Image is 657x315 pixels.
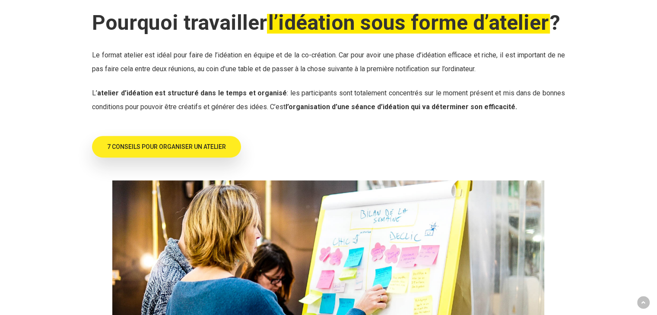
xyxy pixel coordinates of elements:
strong: Pourquoi travailler ? [92,10,560,35]
em: l’idéation sous forme d’atelier [267,10,550,35]
span: L’ : les participants sont totalement concentrés sur le moment présent et mis dans de bonnes cond... [92,89,565,111]
a: 7 CONSEILS POUR ORGANISER UN ATELIER [92,136,241,157]
span: 7 CONSEILS POUR ORGANISER UN ATELIER [107,142,226,151]
strong: atelier d’idéation est structuré dans le temps et organisé [97,89,287,97]
span: Le format atelier est idéal pour faire de l’idéation en équipe et de la co-création. Car pour avo... [92,51,565,73]
strong: l’organisation d’une séance d’idéation qui va déterminer son efficacité. [286,103,517,111]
